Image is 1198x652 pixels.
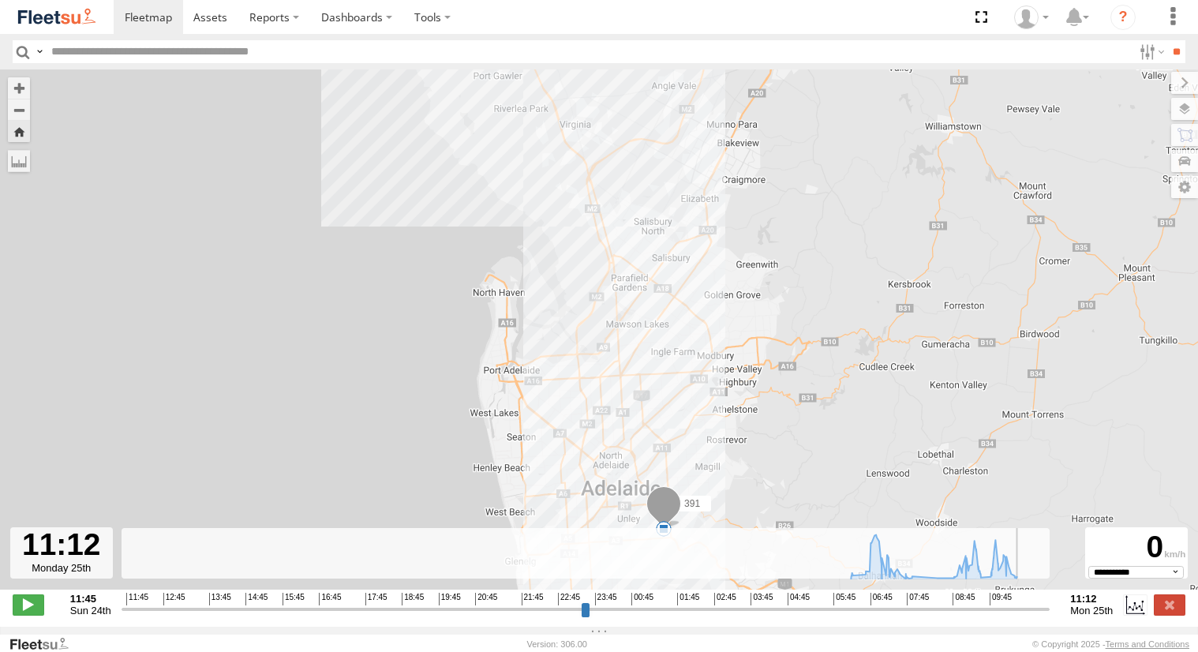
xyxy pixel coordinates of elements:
[522,593,544,605] span: 21:45
[16,6,98,28] img: fleetsu-logo-horizontal.svg
[8,150,30,172] label: Measure
[1009,6,1054,29] div: Kellie Roberts
[1154,594,1185,615] label: Close
[870,593,893,605] span: 06:45
[527,639,587,649] div: Version: 306.00
[953,593,975,605] span: 08:45
[8,121,30,142] button: Zoom Home
[163,593,185,605] span: 12:45
[9,636,81,652] a: Visit our Website
[8,99,30,121] button: Zoom out
[319,593,341,605] span: 16:45
[714,593,736,605] span: 02:45
[990,593,1012,605] span: 09:45
[833,593,855,605] span: 05:45
[245,593,268,605] span: 14:45
[631,593,653,605] span: 00:45
[907,593,929,605] span: 07:45
[1110,5,1136,30] i: ?
[1088,530,1185,566] div: 0
[751,593,773,605] span: 03:45
[684,498,700,509] span: 391
[126,593,148,605] span: 11:45
[365,593,387,605] span: 17:45
[70,593,111,605] strong: 11:45
[1133,40,1167,63] label: Search Filter Options
[1106,639,1189,649] a: Terms and Conditions
[33,40,46,63] label: Search Query
[70,605,111,616] span: Sun 24th Aug 2025
[439,593,461,605] span: 19:45
[209,593,231,605] span: 13:45
[788,593,810,605] span: 04:45
[8,77,30,99] button: Zoom in
[595,593,617,605] span: 23:45
[677,593,699,605] span: 01:45
[283,593,305,605] span: 15:45
[1171,176,1198,198] label: Map Settings
[558,593,580,605] span: 22:45
[402,593,424,605] span: 18:45
[1070,605,1113,616] span: Mon 25th Aug 2025
[1032,639,1189,649] div: © Copyright 2025 -
[475,593,497,605] span: 20:45
[13,594,44,615] label: Play/Stop
[1070,593,1113,605] strong: 11:12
